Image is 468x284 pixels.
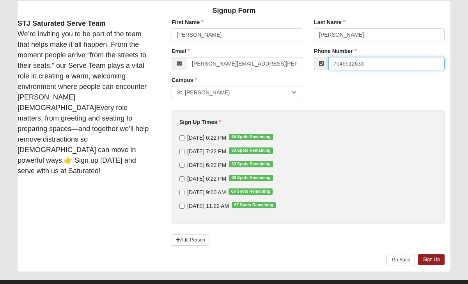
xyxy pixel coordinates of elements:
[229,175,273,181] span: 66 Spots Remaining
[187,203,229,209] span: [DATE] 11:22 AM
[314,47,357,55] label: Phone Number
[12,18,160,176] div: We’re inviting you to be part of the team that helps make it all happen. From the moment people a...
[172,18,204,26] label: First Name
[18,7,450,15] h4: Signup Form
[179,135,184,140] input: [DATE] 6:22 PM65 Spots Remaining
[179,118,221,126] label: Sign Up Times
[18,20,106,27] strong: STJ Saturated Serve Team
[229,188,273,195] span: 69 Spots Remaining
[172,76,197,84] label: Campus
[187,148,226,154] span: [DATE] 7:22 PM
[187,176,226,182] span: [DATE] 6:22 PM
[179,190,184,195] input: [DATE] 9:00 AM69 Spots Remaining
[229,147,273,154] span: 60 Spots Remaining
[229,134,273,140] span: 65 Spots Remaining
[232,202,276,208] span: 67 Spots Remaining
[187,189,226,195] span: [DATE] 9:00 AM
[418,254,445,265] a: Sign Up
[187,135,226,141] span: [DATE] 6:22 PM
[386,254,415,266] a: Go Back
[314,18,346,26] label: Last Name
[172,234,209,246] a: Add Person
[229,161,273,167] span: 63 Spots Remaining
[179,204,184,209] input: [DATE] 11:22 AM67 Spots Remaining
[172,47,190,55] label: Email
[179,149,184,154] input: [DATE] 7:22 PM60 Spots Remaining
[187,162,226,168] span: [DATE] 6:22 PM
[179,176,184,181] input: [DATE] 6:22 PM66 Spots Remaining
[179,163,184,168] input: [DATE] 6:22 PM63 Spots Remaining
